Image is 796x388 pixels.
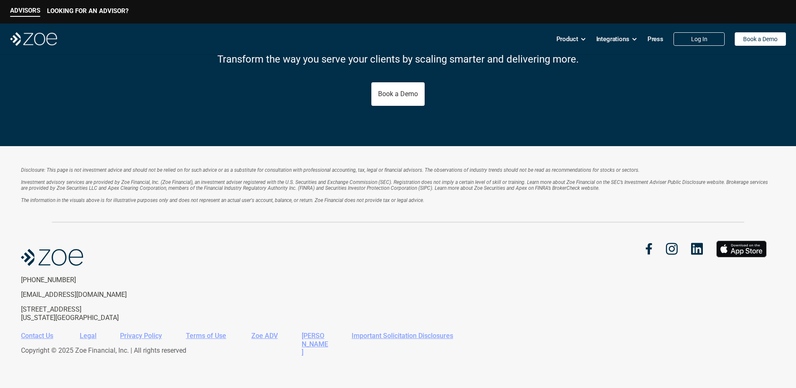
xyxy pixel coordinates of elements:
[673,32,725,46] a: Log In
[743,36,778,43] p: Book a Demo
[47,7,128,15] p: LOOKING FOR AN ADVISOR?
[556,33,578,45] p: Product
[120,332,162,340] a: Privacy Policy
[735,32,786,46] a: Book a Demo
[378,90,418,98] p: Book a Demo
[21,197,424,203] em: The information in the visuals above is for illustrative purposes only and does not represent an ...
[647,33,663,45] p: Press
[352,332,453,340] a: Important Solicitation Disclosures
[217,53,579,66] p: Transform the way you serve your clients by scaling smarter and delivering more.
[10,7,40,14] p: ADVISORS
[371,82,425,106] a: Book a Demo
[21,305,159,321] p: [STREET_ADDRESS] [US_STATE][GEOGRAPHIC_DATA]
[21,346,769,354] p: Copyright © 2025 Zoe Financial, Inc. | All rights reserved
[80,332,97,340] a: Legal
[186,332,226,340] a: Terms of Use
[691,36,707,43] p: Log In
[21,332,53,340] a: Contact Us
[21,291,159,299] p: [EMAIL_ADDRESS][DOMAIN_NAME]
[21,276,159,284] p: [PHONE_NUMBER]
[21,167,639,173] em: Disclosure: This page is not investment advice and should not be relied on for such advice or as ...
[251,332,278,340] a: Zoe ADV
[21,179,769,191] em: Investment advisory services are provided by Zoe Financial, Inc. (Zoe Financial), an investment a...
[302,332,328,356] a: [PERSON_NAME]
[647,31,663,47] a: Press
[596,33,629,45] p: Integrations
